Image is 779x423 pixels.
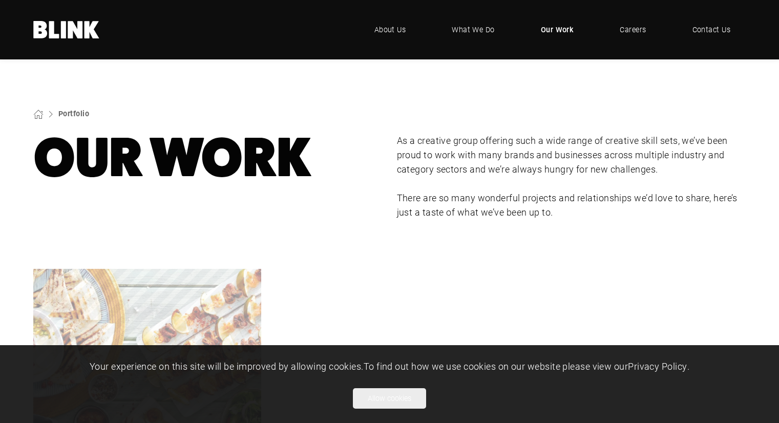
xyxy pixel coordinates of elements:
p: There are so many wonderful projects and relationships we’d love to share, here’s just a taste of... [397,191,746,220]
a: Our Work [525,14,589,45]
span: Our Work [541,24,574,35]
span: Contact Us [692,24,731,35]
a: Contact Us [677,14,746,45]
a: Portfolio [58,109,89,118]
a: What We Do [436,14,510,45]
a: Privacy Policy [628,360,687,372]
span: About Us [374,24,406,35]
a: About Us [359,14,422,45]
p: As a creative group offering such a wide range of creative skill sets, we’ve been proud to work w... [397,134,746,177]
button: Allow cookies [353,388,426,409]
span: Careers [620,24,646,35]
h1: Our Work [33,134,383,182]
a: Careers [604,14,661,45]
span: Your experience on this site will be improved by allowing cookies. To find out how we use cookies... [90,360,689,372]
span: What We Do [452,24,495,35]
a: Home [33,21,100,38]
